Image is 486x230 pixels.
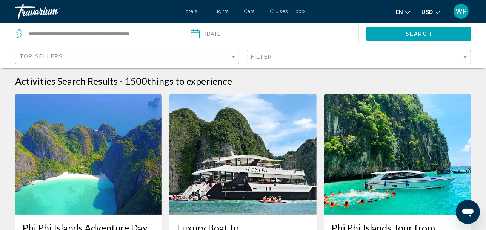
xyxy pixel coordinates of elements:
[406,31,432,37] span: Search
[19,53,63,59] span: Top Sellers
[15,4,174,19] a: Travorium
[251,54,272,60] span: Filter
[15,75,118,87] h1: Activities Search Results
[182,8,198,14] a: Hotels
[396,6,410,17] button: Change language
[451,3,471,19] button: User Menu
[421,9,433,15] span: USD
[19,54,237,60] mat-select: Sort by
[366,27,471,41] button: Search
[244,8,255,14] a: Cars
[396,9,403,15] span: en
[270,8,288,14] a: Cruises
[455,8,467,15] span: WP
[120,75,123,87] span: -
[421,6,440,17] button: Change currency
[169,94,316,215] img: c3.jpg
[456,200,480,224] iframe: Button to launch messaging window
[247,50,471,65] button: Filter
[147,75,232,87] span: things to experience
[191,23,359,45] button: Date: Sep 13, 2025
[213,8,229,14] a: Flights
[324,94,471,215] img: 14.jpg
[125,75,232,87] h2: 1500
[296,5,305,17] button: Extra navigation items
[15,94,162,215] img: 83.jpg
